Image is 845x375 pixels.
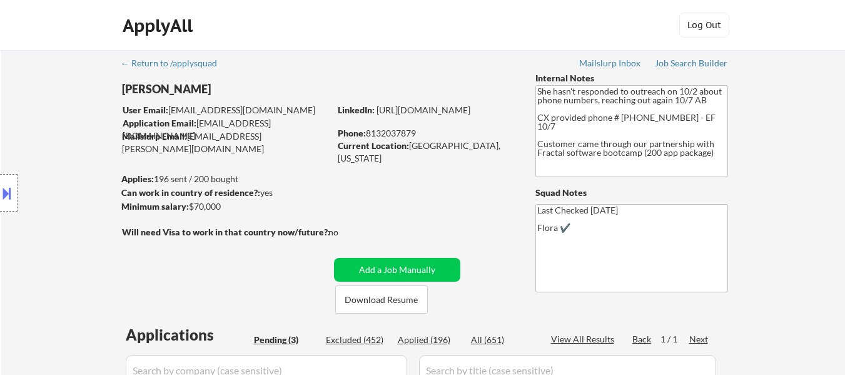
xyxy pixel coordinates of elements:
[338,105,375,115] strong: LinkedIn:
[122,130,330,155] div: [EMAIL_ADDRESS][PERSON_NAME][DOMAIN_NAME]
[689,333,709,346] div: Next
[122,81,379,97] div: [PERSON_NAME]
[121,58,229,71] a: ← Return to /applysquad
[326,334,388,346] div: Excluded (452)
[121,173,330,185] div: 196 sent / 200 bought
[377,105,470,115] a: [URL][DOMAIN_NAME]
[254,334,316,346] div: Pending (3)
[126,327,250,342] div: Applications
[398,334,460,346] div: Applied (196)
[632,333,652,346] div: Back
[535,187,728,199] div: Squad Notes
[338,140,409,151] strong: Current Location:
[123,117,330,141] div: [EMAIL_ADDRESS][DOMAIN_NAME]
[122,227,330,237] strong: Will need Visa to work in that country now/future?:
[338,140,515,164] div: [GEOGRAPHIC_DATA], [US_STATE]
[655,59,728,68] div: Job Search Builder
[579,59,642,68] div: Mailslurp Inbox
[338,128,366,138] strong: Phone:
[334,258,460,282] button: Add a Job Manually
[121,59,229,68] div: ← Return to /applysquad
[551,333,618,346] div: View All Results
[579,58,642,71] a: Mailslurp Inbox
[335,285,428,314] button: Download Resume
[123,15,196,36] div: ApplyAll
[655,58,728,71] a: Job Search Builder
[328,226,364,239] div: no
[471,334,534,346] div: All (651)
[660,333,689,346] div: 1 / 1
[121,200,330,213] div: $70,000
[679,13,729,38] button: Log Out
[338,127,515,140] div: 8132037879
[535,72,728,85] div: Internal Notes
[123,104,330,116] div: [EMAIL_ADDRESS][DOMAIN_NAME]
